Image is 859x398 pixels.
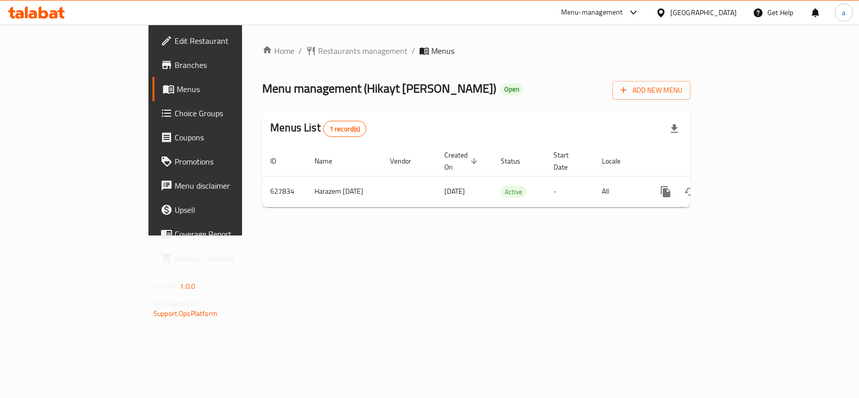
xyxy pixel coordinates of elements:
[175,131,284,143] span: Coupons
[152,53,292,77] a: Branches
[501,186,526,198] span: Active
[262,45,690,57] nav: breadcrumb
[612,81,690,100] button: Add New Menu
[324,124,366,134] span: 1 record(s)
[602,155,634,167] span: Locale
[152,198,292,222] a: Upsell
[670,7,737,18] div: [GEOGRAPHIC_DATA]
[654,180,678,204] button: more
[412,45,415,57] li: /
[153,307,217,320] a: Support.OpsPlatform
[153,297,200,310] span: Get support on:
[152,101,292,125] a: Choice Groups
[152,222,292,246] a: Coverage Report
[431,45,454,57] span: Menus
[152,174,292,198] a: Menu disclaimer
[500,84,523,96] div: Open
[306,45,408,57] a: Restaurants management
[501,155,533,167] span: Status
[175,155,284,168] span: Promotions
[620,84,682,97] span: Add New Menu
[175,59,284,71] span: Branches
[270,120,366,137] h2: Menus List
[262,146,758,207] table: enhanced table
[152,246,292,270] a: Grocery Checklist
[177,83,284,95] span: Menus
[298,45,302,57] li: /
[262,77,496,100] span: Menu management ( Hikayt [PERSON_NAME] )
[594,176,646,207] td: All
[175,204,284,216] span: Upsell
[318,45,408,57] span: Restaurants management
[323,121,367,137] div: Total records count
[175,180,284,192] span: Menu disclaimer
[444,149,481,173] span: Created On
[175,107,284,119] span: Choice Groups
[678,180,702,204] button: Change Status
[545,176,594,207] td: -
[152,125,292,149] a: Coupons
[444,185,465,198] span: [DATE]
[500,85,523,94] span: Open
[306,176,382,207] td: Harazem [DATE]
[175,35,284,47] span: Edit Restaurant
[175,252,284,264] span: Grocery Checklist
[842,7,845,18] span: a
[175,228,284,240] span: Coverage Report
[315,155,345,167] span: Name
[646,146,758,177] th: Actions
[270,155,289,167] span: ID
[152,77,292,101] a: Menus
[554,149,582,173] span: Start Date
[180,280,195,293] span: 1.0.0
[153,280,178,293] span: Version:
[390,155,424,167] span: Vendor
[152,149,292,174] a: Promotions
[152,29,292,53] a: Edit Restaurant
[561,7,623,19] div: Menu-management
[662,117,686,141] div: Export file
